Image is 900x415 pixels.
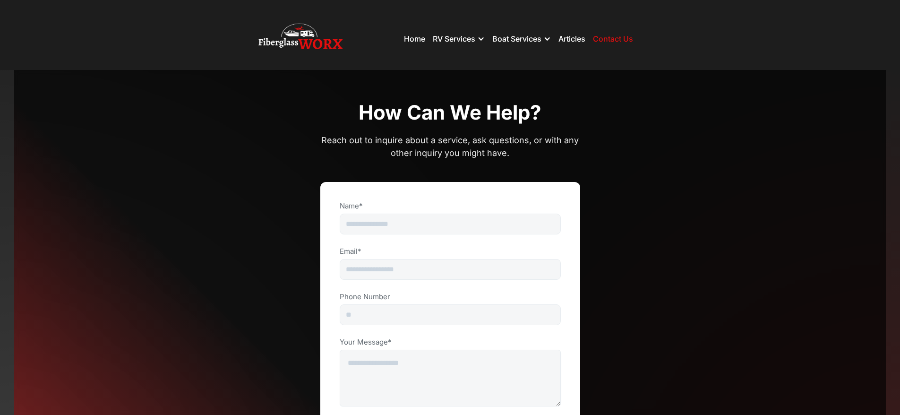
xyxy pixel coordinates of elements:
[492,34,541,43] div: Boat Services
[433,34,475,43] div: RV Services
[558,34,585,43] a: Articles
[340,292,561,302] label: Phone Number
[359,100,541,125] h1: How can we help?
[340,247,561,256] label: Email*
[340,201,561,211] label: Name*
[320,134,580,159] p: Reach out to inquire about a service, ask questions, or with any other inquiry you might have.
[593,34,633,43] a: Contact Us
[404,34,425,43] a: Home
[340,337,561,347] label: Your Message*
